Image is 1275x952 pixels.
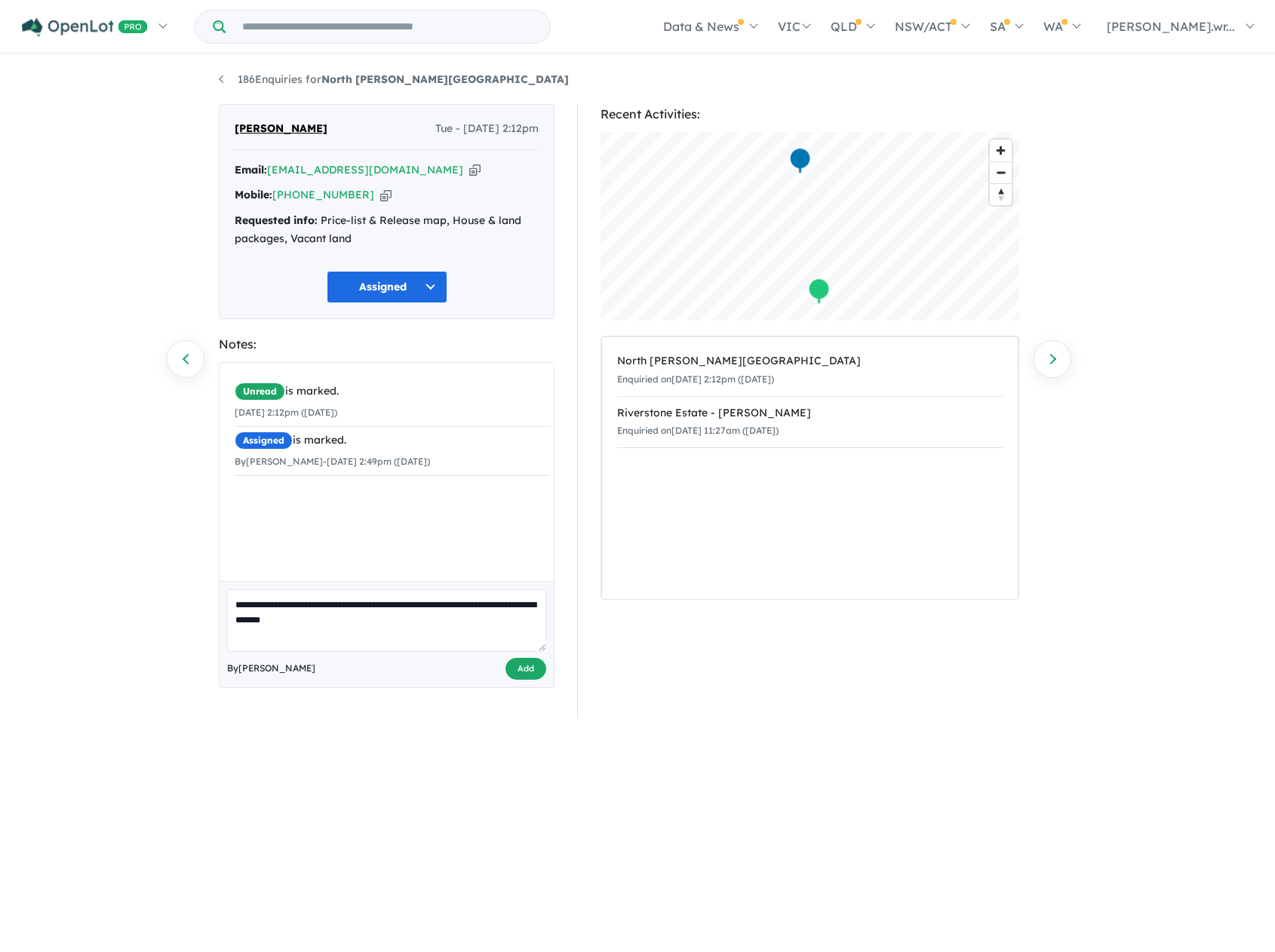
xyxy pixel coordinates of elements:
button: Copy [380,187,392,203]
small: Enquiried on [DATE] 2:12pm ([DATE]) [617,373,774,385]
div: is marked. [235,431,550,450]
button: Add [505,658,546,680]
small: By [PERSON_NAME] - [DATE] 2:49pm ([DATE]) [235,456,430,467]
a: 186Enquiries forNorth [PERSON_NAME][GEOGRAPHIC_DATA] [219,72,569,86]
strong: Email: [235,163,267,177]
span: By [PERSON_NAME] [227,661,315,676]
button: Copy [469,162,481,178]
div: Map marker [808,278,831,306]
nav: breadcrumb [219,71,1056,89]
span: Tue - [DATE] 2:12pm [435,120,539,138]
input: Try estate name, suburb, builder or developer [229,11,547,43]
small: Enquiried on [DATE] 11:27am ([DATE]) [617,425,779,436]
a: [PHONE_NUMBER] [272,188,374,201]
div: Price-list & Release map, House & land packages, Vacant land [235,212,539,248]
button: Zoom in [990,140,1012,161]
div: Riverstone Estate - [PERSON_NAME] [617,404,1003,422]
span: Reset bearing to north [990,184,1012,205]
span: Assigned [235,431,293,450]
button: Zoom out [990,161,1012,183]
span: Unread [235,382,285,401]
span: Zoom out [990,162,1012,183]
div: North [PERSON_NAME][GEOGRAPHIC_DATA] [617,352,1003,370]
a: North [PERSON_NAME][GEOGRAPHIC_DATA]Enquiried on[DATE] 2:12pm ([DATE]) [617,345,1003,397]
div: Recent Activities: [601,104,1019,124]
strong: Requested info: [235,213,318,227]
button: Assigned [327,271,447,303]
a: Riverstone Estate - [PERSON_NAME]Enquiried on[DATE] 11:27am ([DATE]) [617,396,1003,449]
div: Notes: [219,334,555,355]
small: [DATE] 2:12pm ([DATE]) [235,407,337,418]
a: [EMAIL_ADDRESS][DOMAIN_NAME] [267,163,463,177]
button: Reset bearing to north [990,183,1012,205]
strong: Mobile: [235,188,272,201]
div: Map marker [789,147,812,175]
canvas: Map [601,132,1019,321]
strong: North [PERSON_NAME][GEOGRAPHIC_DATA] [321,72,569,86]
div: is marked. [235,382,550,401]
span: [PERSON_NAME].wr... [1107,19,1235,34]
span: [PERSON_NAME] [235,120,327,138]
img: Openlot PRO Logo White [22,18,148,37]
